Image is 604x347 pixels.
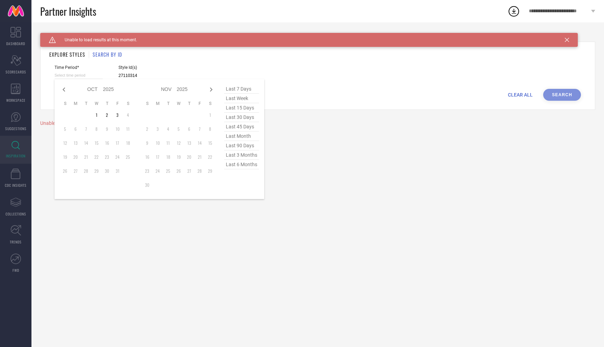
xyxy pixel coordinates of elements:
td: Sun Nov 09 2025 [142,138,152,148]
th: Monday [152,101,163,106]
td: Mon Nov 17 2025 [152,152,163,162]
div: Unable to load styles at this moment. Try again later. [40,120,595,126]
span: last 3 months [224,150,259,160]
td: Sat Oct 04 2025 [123,110,133,120]
td: Tue Oct 21 2025 [81,152,91,162]
td: Sun Nov 16 2025 [142,152,152,162]
td: Mon Oct 06 2025 [70,124,81,134]
td: Wed Nov 26 2025 [173,166,184,176]
td: Wed Oct 29 2025 [91,166,102,176]
span: CLEAR ALL [508,92,533,98]
td: Tue Oct 07 2025 [81,124,91,134]
th: Thursday [102,101,112,106]
td: Fri Nov 14 2025 [194,138,205,148]
span: last 90 days [224,141,259,150]
span: last 6 months [224,160,259,169]
td: Sun Oct 26 2025 [60,166,70,176]
th: Sunday [142,101,152,106]
td: Tue Nov 11 2025 [163,138,173,148]
td: Sat Nov 01 2025 [205,110,215,120]
td: Tue Nov 04 2025 [163,124,173,134]
div: Next month [207,85,215,94]
td: Fri Nov 28 2025 [194,166,205,176]
th: Wednesday [91,101,102,106]
span: Partner Insights [40,4,96,19]
span: FWD [13,268,19,273]
td: Sat Nov 29 2025 [205,166,215,176]
th: Monday [70,101,81,106]
td: Sun Nov 23 2025 [142,166,152,176]
span: SUGGESTIONS [5,126,27,131]
div: Previous month [60,85,68,94]
td: Thu Oct 09 2025 [102,124,112,134]
div: Back TO Dashboard [40,33,595,38]
td: Thu Oct 02 2025 [102,110,112,120]
td: Thu Oct 23 2025 [102,152,112,162]
span: Unable to load results at this moment. [56,37,137,42]
th: Thursday [184,101,194,106]
td: Thu Oct 30 2025 [102,166,112,176]
th: Friday [112,101,123,106]
td: Fri Oct 24 2025 [112,152,123,162]
td: Thu Nov 20 2025 [184,152,194,162]
td: Tue Nov 25 2025 [163,166,173,176]
td: Thu Oct 16 2025 [102,138,112,148]
td: Sun Oct 12 2025 [60,138,70,148]
td: Sat Nov 22 2025 [205,152,215,162]
span: last month [224,132,259,141]
td: Fri Oct 03 2025 [112,110,123,120]
th: Sunday [60,101,70,106]
td: Thu Nov 27 2025 [184,166,194,176]
td: Fri Oct 10 2025 [112,124,123,134]
h1: EXPLORE STYLES [49,51,85,58]
span: last week [224,94,259,103]
span: Time Period* [55,65,103,70]
th: Wednesday [173,101,184,106]
span: CDC INSIGHTS [5,183,27,188]
td: Tue Nov 18 2025 [163,152,173,162]
th: Tuesday [81,101,91,106]
span: SCORECARDS [6,69,26,75]
td: Mon Nov 10 2025 [152,138,163,148]
td: Sat Oct 11 2025 [123,124,133,134]
input: Select time period [55,72,103,79]
td: Wed Nov 05 2025 [173,124,184,134]
td: Wed Oct 15 2025 [91,138,102,148]
td: Fri Oct 31 2025 [112,166,123,176]
td: Sun Nov 30 2025 [142,180,152,190]
td: Tue Oct 28 2025 [81,166,91,176]
td: Wed Nov 19 2025 [173,152,184,162]
td: Wed Nov 12 2025 [173,138,184,148]
th: Saturday [205,101,215,106]
span: DASHBOARD [6,41,25,46]
td: Mon Oct 13 2025 [70,138,81,148]
span: Style Id(s) [118,65,220,70]
span: TRENDS [10,239,22,245]
td: Sat Oct 25 2025 [123,152,133,162]
td: Fri Nov 07 2025 [194,124,205,134]
td: Sat Nov 15 2025 [205,138,215,148]
h1: SEARCH BY ID [93,51,122,58]
span: last 45 days [224,122,259,132]
th: Friday [194,101,205,106]
span: last 15 days [224,103,259,113]
td: Mon Nov 03 2025 [152,124,163,134]
div: Open download list [508,5,520,17]
td: Fri Oct 17 2025 [112,138,123,148]
td: Mon Nov 24 2025 [152,166,163,176]
td: Tue Oct 14 2025 [81,138,91,148]
span: COLLECTIONS [6,211,26,217]
span: WORKSPACE [6,98,26,103]
td: Thu Nov 06 2025 [184,124,194,134]
td: Fri Nov 21 2025 [194,152,205,162]
td: Sun Nov 02 2025 [142,124,152,134]
td: Sat Nov 08 2025 [205,124,215,134]
td: Wed Oct 01 2025 [91,110,102,120]
td: Sat Oct 18 2025 [123,138,133,148]
span: INSPIRATION [6,153,26,158]
td: Sun Oct 19 2025 [60,152,70,162]
td: Thu Nov 13 2025 [184,138,194,148]
td: Sun Oct 05 2025 [60,124,70,134]
td: Mon Oct 27 2025 [70,166,81,176]
td: Wed Oct 22 2025 [91,152,102,162]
